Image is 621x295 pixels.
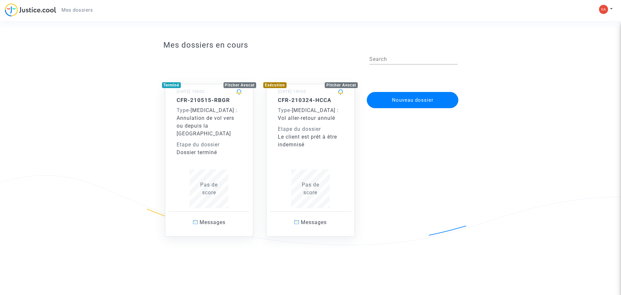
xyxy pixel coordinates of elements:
[260,71,361,237] a: ExécutionPitcher Avocat[DATE] 19h55CFR-210324-HCCAType-[MEDICAL_DATA] : Vol aller-retour annuléEt...
[158,71,260,237] a: TerminéPitcher Avocat[DATE] 15h02CFR-210515-RBGRType-[MEDICAL_DATA] : Annulation de vol vers ou d...
[177,89,205,94] small: [DATE] 15h02
[177,141,242,149] div: Etape du dossier
[177,107,189,113] span: Type
[366,88,459,94] a: Nouveau dossier
[599,5,608,14] img: 774ab6fa02ad97f4e3bd1a35fd7a4c4e
[177,97,242,103] h5: CFR-210515-RBGR
[263,82,287,88] div: Exécution
[177,107,237,137] span: [MEDICAL_DATA] : Annulation de vol vers ou depuis la [GEOGRAPHIC_DATA]
[223,82,256,88] div: Pitcher Avocat
[200,219,225,225] span: Messages
[200,182,218,196] span: Pas de score
[278,89,306,94] small: [DATE] 19h55
[177,107,191,113] span: -
[278,107,290,113] span: Type
[325,82,358,88] div: Pitcher Avocat
[162,82,181,88] div: Terminé
[177,149,242,156] div: Dossier terminé
[301,219,327,225] span: Messages
[302,182,319,196] span: Pas de score
[163,40,458,50] h3: Mes dossiers en cours
[61,7,93,13] span: Mes dossiers
[169,211,250,233] a: Messages
[270,211,351,233] a: Messages
[278,107,339,121] span: [MEDICAL_DATA] : Vol aller-retour annulé
[5,3,56,17] img: jc-logo.svg
[278,97,343,103] h5: CFR-210324-HCCA
[367,92,459,108] button: Nouveau dossier
[278,107,292,113] span: -
[278,125,343,133] div: Etape du dossier
[56,5,98,15] a: Mes dossiers
[278,133,343,149] div: Le client est prêt à être indemnisé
